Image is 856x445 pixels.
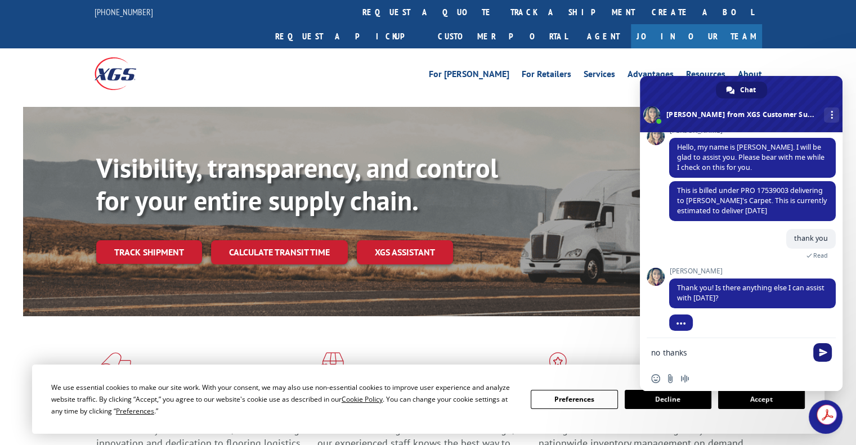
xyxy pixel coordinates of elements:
[628,70,674,82] a: Advantages
[718,390,805,409] button: Accept
[651,374,660,383] span: Insert an emoji
[809,400,842,434] a: Close chat
[357,240,453,264] a: XGS ASSISTANT
[651,338,809,366] textarea: Compose your message...
[429,70,509,82] a: For [PERSON_NAME]
[267,24,429,48] a: Request a pickup
[813,343,832,362] span: Send
[96,240,202,264] a: Track shipment
[211,240,348,264] a: Calculate transit time
[738,70,762,82] a: About
[539,352,577,381] img: xgs-icon-flagship-distribution-model-red
[669,267,836,275] span: [PERSON_NAME]
[625,390,711,409] button: Decline
[631,24,762,48] a: Join Our Team
[740,82,756,98] span: Chat
[686,70,725,82] a: Resources
[680,374,689,383] span: Audio message
[96,352,131,381] img: xgs-icon-total-supply-chain-intelligence-red
[531,390,617,409] button: Preferences
[576,24,631,48] a: Agent
[95,6,153,17] a: [PHONE_NUMBER]
[32,365,824,434] div: Cookie Consent Prompt
[51,381,517,417] div: We use essential cookies to make our site work. With your consent, we may also use non-essential ...
[813,251,828,259] span: Read
[96,150,498,218] b: Visibility, transparency, and control for your entire supply chain.
[716,82,767,98] a: Chat
[429,24,576,48] a: Customer Portal
[317,352,344,381] img: xgs-icon-focused-on-flooring-red
[677,186,827,215] span: This is billed under PRO 17539003 delivering to [PERSON_NAME]'s Carpet. This is currently estimat...
[677,283,824,303] span: Thank you! Is there anything else I can assist with [DATE]?
[116,406,154,416] span: Preferences
[794,233,828,243] span: thank you
[342,394,383,404] span: Cookie Policy
[522,70,571,82] a: For Retailers
[584,70,615,82] a: Services
[666,374,675,383] span: Send a file
[677,142,824,172] span: Hello, my name is [PERSON_NAME]. I will be glad to assist you. Please bear with me while I check ...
